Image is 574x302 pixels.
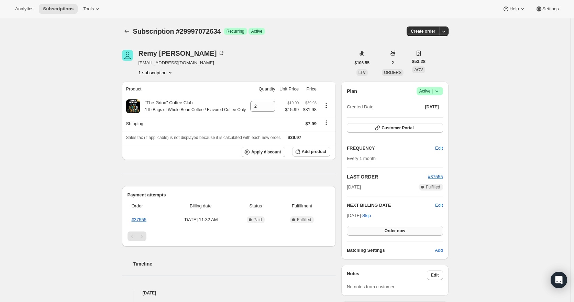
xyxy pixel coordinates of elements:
button: Edit [435,202,443,209]
button: Edit [431,143,447,154]
span: $15.99 [285,106,299,113]
span: [DATE] · 11:32 AM [168,216,233,223]
img: product img [126,99,140,113]
span: [DATE] [425,104,439,110]
button: Settings [531,4,563,14]
button: Order now [347,226,443,236]
h2: Timeline [133,260,336,267]
span: Settings [542,6,559,12]
button: Subscriptions [122,26,132,36]
button: Shipping actions [321,119,332,127]
h2: NEXT BILLING DATE [347,202,435,209]
span: Fulfilled [297,217,311,223]
th: Order [128,198,166,214]
div: Remy [PERSON_NAME] [139,50,225,57]
span: Add product [302,149,326,154]
span: Billing date [168,203,233,209]
h2: Payment attempts [128,192,331,198]
span: Subscriptions [43,6,74,12]
th: Quantity [248,82,277,97]
button: 2 [387,58,398,68]
span: Apply discount [251,149,281,155]
button: Help [498,4,530,14]
span: $39.97 [288,135,301,140]
span: Add [435,247,443,254]
h2: FREQUENCY [347,145,435,152]
span: $31.98 [303,106,317,113]
h4: [DATE] [122,290,336,296]
h3: Notes [347,270,427,280]
span: | [432,88,433,94]
span: Status [238,203,274,209]
span: [DATE] · [347,213,371,218]
a: #37555 [428,174,443,179]
button: Create order [407,26,439,36]
a: #37555 [132,217,146,222]
button: Subscriptions [39,4,78,14]
nav: Pagination [128,231,331,241]
span: ORDERS [384,70,401,75]
h6: Batching Settings [347,247,435,254]
span: [EMAIL_ADDRESS][DOMAIN_NAME] [139,60,225,66]
span: Order now [385,228,405,234]
button: Apply discount [242,147,285,157]
button: Add [431,245,447,256]
small: 1 lb Bags of Whole Bean Coffee / Flavored Coffee Only [145,107,246,112]
span: Created Date [347,104,373,110]
small: $39.98 [305,101,317,105]
button: Product actions [139,69,174,76]
span: Edit [431,272,439,278]
th: Shipping [122,116,248,131]
button: Tools [79,4,105,14]
span: $7.99 [306,121,317,126]
th: Product [122,82,248,97]
button: $106.55 [351,58,374,68]
span: No notes from customer [347,284,395,289]
button: #37555 [428,173,443,180]
span: Fulfillment [278,203,326,209]
span: LTV [358,70,366,75]
h2: LAST ORDER [347,173,428,180]
span: Customer Portal [382,125,413,131]
h2: Plan [347,88,357,95]
small: $19.99 [287,101,299,105]
button: Analytics [11,4,37,14]
span: Paid [254,217,262,223]
span: Skip [362,212,371,219]
span: [DATE] [347,184,361,191]
span: Tools [83,6,94,12]
span: $106.55 [355,60,369,66]
button: Skip [358,210,375,221]
span: Every 1 month [347,156,376,161]
div: "The Grind" Coffee Club [140,99,246,113]
span: Analytics [15,6,33,12]
span: Sales tax (if applicable) is not displayed because it is calculated with each new order. [126,135,281,140]
span: 2 [391,60,394,66]
div: Open Intercom Messenger [551,272,567,288]
th: Unit Price [277,82,301,97]
span: Recurring [227,29,244,34]
span: Remy Burnaugh [122,50,133,61]
span: Subscription #29997072634 [133,28,221,35]
button: [DATE] [421,102,443,112]
span: AOV [414,67,423,72]
span: Active [419,88,440,95]
span: $53.28 [412,58,426,65]
span: Fulfilled [426,184,440,190]
button: Edit [427,270,443,280]
th: Price [301,82,319,97]
button: Product actions [321,102,332,109]
button: Customer Portal [347,123,443,133]
span: Active [251,29,263,34]
span: Create order [411,29,435,34]
button: Add product [292,147,330,157]
span: Edit [435,145,443,152]
span: Help [509,6,519,12]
